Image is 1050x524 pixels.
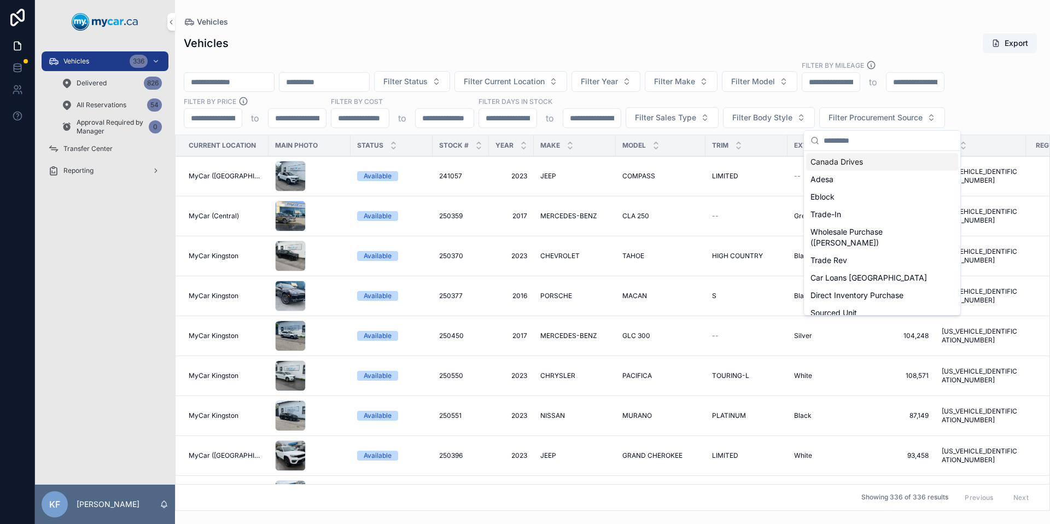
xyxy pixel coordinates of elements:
[364,211,392,221] div: Available
[722,71,797,92] button: Select Button
[622,212,699,220] a: CLA 250
[622,172,655,181] span: COMPASS
[546,112,554,125] p: to
[63,166,94,175] span: Reporting
[364,331,392,341] div: Available
[495,371,527,380] a: 2023
[869,75,877,89] p: to
[942,287,1019,305] a: [US_VEHICLE_IDENTIFICATION_NUMBER]
[357,171,426,181] a: Available
[35,44,175,195] div: scrollable content
[357,411,426,421] a: Available
[802,60,864,70] label: Filter By Mileage
[464,76,545,87] span: Filter Current Location
[189,252,238,260] span: MyCar Kingston
[712,212,781,220] a: --
[540,141,560,150] span: Make
[331,96,383,106] label: FILTER BY COST
[495,212,527,220] span: 2017
[794,451,865,460] a: White
[364,251,392,261] div: Available
[804,151,960,315] div: Suggestions
[878,451,929,460] a: 93,458
[942,167,1019,185] a: [US_VEHICLE_IDENTIFICATION_NUMBER]
[184,96,236,106] label: FILTER BY PRICE
[439,292,463,300] span: 250377
[622,141,646,150] span: Model
[622,292,699,300] a: MACAN
[794,371,865,380] a: White
[622,172,699,181] a: COMPASS
[439,172,482,181] a: 241057
[495,292,527,300] a: 2016
[942,327,1019,345] a: [US_VEHICLE_IDENTIFICATION_NUMBER]
[829,112,923,123] span: Filter Procurement Source
[712,141,728,150] span: Trim
[189,212,239,220] span: MyCar (Central)
[622,451,699,460] a: GRAND CHEROKEE
[942,367,1019,385] a: [US_VEHICLE_IDENTIFICATION_NUMBER]
[878,371,929,380] a: 108,571
[794,172,865,181] a: --
[439,212,482,220] a: 250359
[622,371,699,380] a: PACIFICA
[540,212,609,220] a: MERCEDES-BENZ
[942,247,1019,265] a: [US_VEHICLE_IDENTIFICATION_NUMBER]
[357,331,426,341] a: Available
[439,141,469,150] span: Stock #
[806,287,958,304] div: Direct Inventory Purchase
[878,331,929,340] a: 104,248
[712,292,716,300] span: S
[495,451,527,460] a: 2023
[540,371,609,380] a: CHRYSLER
[942,447,1019,464] a: [US_VEHICLE_IDENTIFICATION_NUMBER]
[654,76,695,87] span: Filter Make
[149,120,162,133] div: 0
[495,411,527,420] a: 2023
[251,112,259,125] p: to
[144,77,162,90] div: 826
[495,252,527,260] a: 2023
[571,71,640,92] button: Select Button
[42,51,168,71] a: Vehicles336
[364,411,392,421] div: Available
[635,112,696,123] span: Filter Sales Type
[622,411,652,420] span: MURANO
[495,172,527,181] a: 2023
[439,172,462,181] span: 241057
[197,16,228,27] span: Vehicles
[398,112,406,125] p: to
[439,331,482,340] a: 250450
[806,188,958,206] div: Eblock
[540,292,609,300] a: PORSCHE
[357,291,426,301] a: Available
[712,252,763,260] span: HIGH COUNTRY
[364,451,392,461] div: Available
[819,107,945,128] button: Select Button
[712,331,719,340] span: --
[540,451,556,460] span: JEEP
[794,212,865,220] a: Grey
[794,411,812,420] span: Black
[806,304,958,322] div: Sourced Unit
[732,112,792,123] span: Filter Body Style
[622,371,652,380] span: PACIFICA
[712,411,781,420] a: PLATINUM
[622,252,644,260] span: TAHOE
[942,207,1019,225] a: [US_VEHICLE_IDENTIFICATION_NUMBER]
[622,252,699,260] a: TAHOE
[581,76,618,87] span: Filter Year
[454,71,567,92] button: Select Button
[184,16,228,27] a: Vehicles
[942,407,1019,424] a: [US_VEHICLE_IDENTIFICATION_NUMBER]
[794,331,865,340] a: Silver
[42,139,168,159] a: Transfer Center
[189,451,262,460] a: MyCar ([GEOGRAPHIC_DATA])
[540,212,597,220] span: MERCEDES-BENZ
